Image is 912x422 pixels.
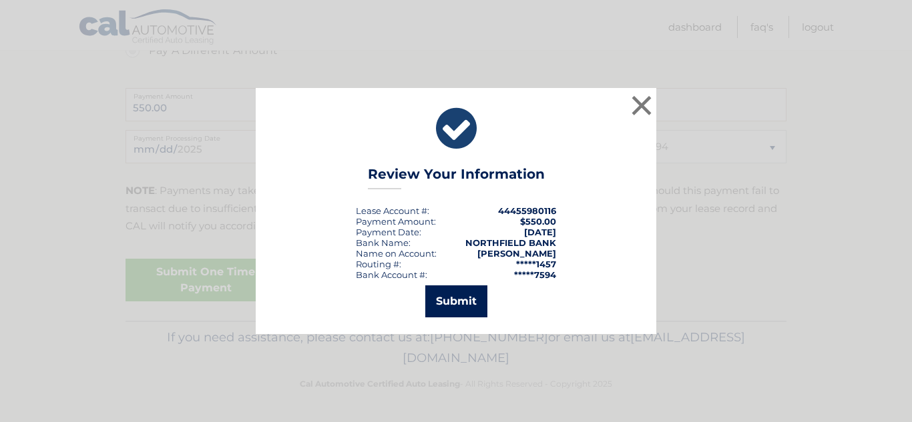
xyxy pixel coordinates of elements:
div: Payment Amount: [356,216,436,227]
div: Name on Account: [356,248,437,259]
div: Routing #: [356,259,401,269]
span: $550.00 [520,216,556,227]
span: Payment Date [356,227,419,237]
button: Submit [425,285,487,317]
div: Lease Account #: [356,205,429,216]
div: : [356,227,421,237]
button: × [628,92,655,119]
div: Bank Name: [356,237,411,248]
strong: NORTHFIELD BANK [465,237,556,248]
h3: Review Your Information [368,166,545,189]
strong: [PERSON_NAME] [477,248,556,259]
strong: 44455980116 [498,205,556,216]
span: [DATE] [524,227,556,237]
div: Bank Account #: [356,269,427,280]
